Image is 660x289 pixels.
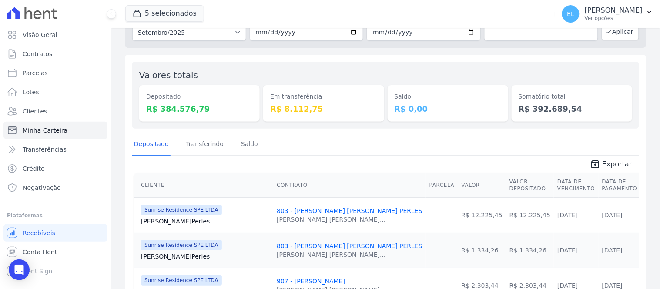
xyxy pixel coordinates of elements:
p: [PERSON_NAME] [585,6,643,15]
td: R$ 1.334,26 [506,233,554,268]
span: Contratos [23,50,52,58]
span: Transferências [23,145,67,154]
a: [DATE] [602,212,623,219]
a: Saldo [239,133,260,156]
td: R$ 1.334,26 [458,233,506,268]
dt: Em transferência [270,92,377,101]
th: Parcela [426,173,458,198]
a: 803 - [PERSON_NAME] [PERSON_NAME] PERLES [277,207,422,214]
dd: R$ 392.689,54 [519,103,625,115]
td: R$ 12.225,45 [506,197,554,233]
span: Negativação [23,183,61,192]
p: Ver opções [585,15,643,22]
div: [PERSON_NAME] [PERSON_NAME]... [277,250,422,259]
a: Clientes [3,103,107,120]
span: EL [567,11,575,17]
a: Negativação [3,179,107,196]
th: Cliente [134,173,273,198]
a: Crédito [3,160,107,177]
a: [DATE] [557,247,578,254]
a: Transferindo [184,133,226,156]
span: Visão Geral [23,30,57,39]
i: unarchive [590,159,600,169]
dd: R$ 8.112,75 [270,103,377,115]
a: [DATE] [602,282,623,289]
a: Contratos [3,45,107,63]
div: [PERSON_NAME] [PERSON_NAME]... [277,215,422,224]
a: Recebíveis [3,224,107,242]
span: Crédito [23,164,45,173]
a: Transferências [3,141,107,158]
th: Data de Vencimento [554,173,598,198]
span: Conta Hent [23,248,57,256]
a: [DATE] [557,282,578,289]
th: Data de Pagamento [599,173,641,198]
a: 907 - [PERSON_NAME] [277,278,345,285]
th: Contrato [273,173,426,198]
span: Exportar [602,159,632,169]
a: unarchive Exportar [583,159,639,171]
label: Valores totais [139,70,198,80]
a: Conta Hent [3,243,107,261]
button: 5 selecionados [125,5,204,22]
span: Sunrise Residence SPE LTDA [141,240,222,250]
span: Clientes [23,107,47,116]
a: [DATE] [557,212,578,219]
span: Parcelas [23,69,48,77]
a: Parcelas [3,64,107,82]
a: [PERSON_NAME]Perles [141,217,270,226]
div: Plataformas [7,210,104,221]
td: R$ 12.225,45 [458,197,506,233]
span: Lotes [23,88,39,96]
th: Valor [458,173,506,198]
dt: Depositado [146,92,253,101]
dd: R$ 384.576,79 [146,103,253,115]
dd: R$ 0,00 [395,103,501,115]
a: [DATE] [602,247,623,254]
button: Aplicar [602,23,639,40]
a: [PERSON_NAME]Perles [141,252,270,261]
th: Valor Depositado [506,173,554,198]
span: Minha Carteira [23,126,67,135]
span: Sunrise Residence SPE LTDA [141,275,222,286]
span: Sunrise Residence SPE LTDA [141,205,222,215]
a: Depositado [132,133,171,156]
span: Recebíveis [23,229,55,237]
button: EL [PERSON_NAME] Ver opções [555,2,660,26]
a: Lotes [3,83,107,101]
a: 803 - [PERSON_NAME] [PERSON_NAME] PERLES [277,242,422,249]
a: Minha Carteira [3,122,107,139]
dt: Saldo [395,92,501,101]
div: Open Intercom Messenger [9,259,30,280]
a: Visão Geral [3,26,107,43]
dt: Somatório total [519,92,625,101]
